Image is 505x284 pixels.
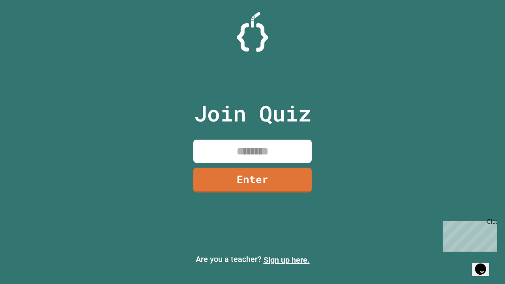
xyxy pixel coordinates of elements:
iframe: chat widget [440,218,497,252]
p: Join Quiz [194,97,311,130]
div: Chat with us now!Close [3,3,54,50]
a: Sign up here. [264,255,310,265]
img: Logo.svg [237,12,268,52]
p: Are you a teacher? [6,253,499,266]
a: Enter [193,168,312,192]
iframe: chat widget [472,252,497,276]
